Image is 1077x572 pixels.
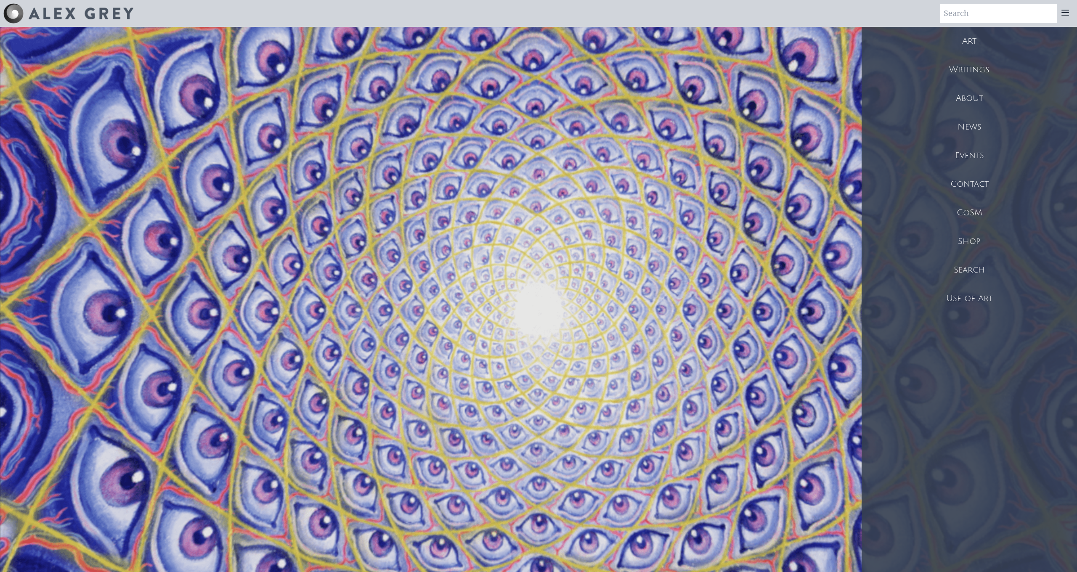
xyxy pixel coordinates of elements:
a: Use of Art [862,284,1077,313]
a: Art [862,27,1077,56]
a: About [862,84,1077,113]
a: Search [862,256,1077,284]
a: News [862,113,1077,141]
a: CoSM [862,199,1077,227]
a: Contact [862,170,1077,199]
input: Search [940,4,1057,23]
a: Events [862,141,1077,170]
a: Writings [862,56,1077,84]
a: Shop [862,227,1077,256]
